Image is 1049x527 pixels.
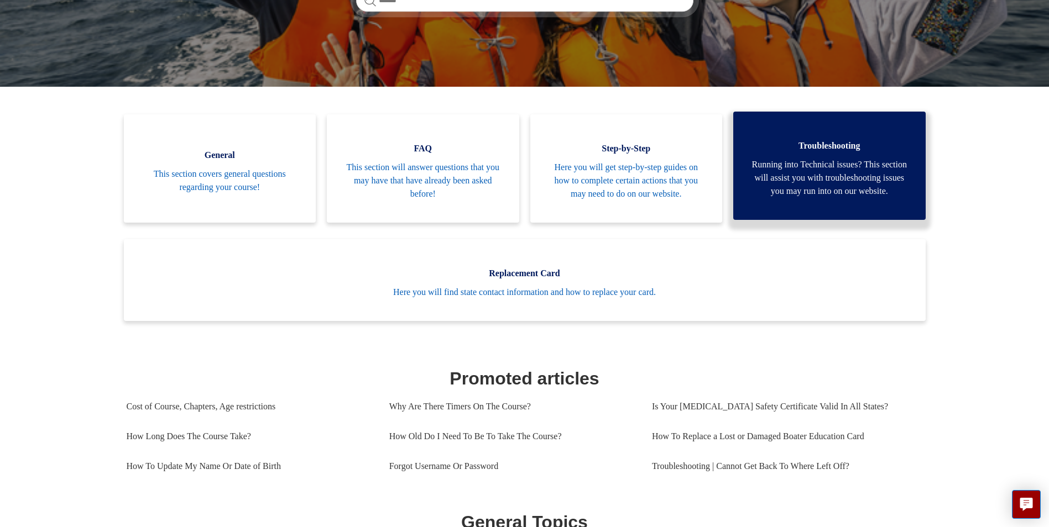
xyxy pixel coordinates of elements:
[652,392,915,421] a: Is Your [MEDICAL_DATA] Safety Certificate Valid In All States?
[652,421,915,451] a: How To Replace a Lost or Damaged Boater Education Card
[750,158,909,198] span: Running into Technical issues? This section will assist you with troubleshooting issues you may r...
[750,139,909,152] span: Troubleshooting
[140,149,300,162] span: General
[140,286,909,299] span: Here you will find state contact information and how to replace your card.
[389,392,635,421] a: Why Are There Timers On The Course?
[127,392,373,421] a: Cost of Course, Chapters, Age restrictions
[127,421,373,451] a: How Long Does The Course Take?
[547,142,706,155] span: Step-by-Step
[733,112,926,220] a: Troubleshooting Running into Technical issues? This section will assist you with troubleshooting ...
[327,114,519,223] a: FAQ This section will answer questions that you may have that have already been asked before!
[652,451,915,481] a: Troubleshooting | Cannot Get Back To Where Left Off?
[343,161,503,201] span: This section will answer questions that you may have that have already been asked before!
[140,167,300,194] span: This section covers general questions regarding your course!
[140,267,909,280] span: Replacement Card
[127,365,923,392] h1: Promoted articles
[389,451,635,481] a: Forgot Username Or Password
[127,451,373,481] a: How To Update My Name Or Date of Birth
[343,142,503,155] span: FAQ
[124,114,316,223] a: General This section covers general questions regarding your course!
[389,421,635,451] a: How Old Do I Need To Be To Take The Course?
[530,114,723,223] a: Step-by-Step Here you will get step-by-step guides on how to complete certain actions that you ma...
[124,239,926,321] a: Replacement Card Here you will find state contact information and how to replace your card.
[1012,490,1041,519] button: Live chat
[547,161,706,201] span: Here you will get step-by-step guides on how to complete certain actions that you may need to do ...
